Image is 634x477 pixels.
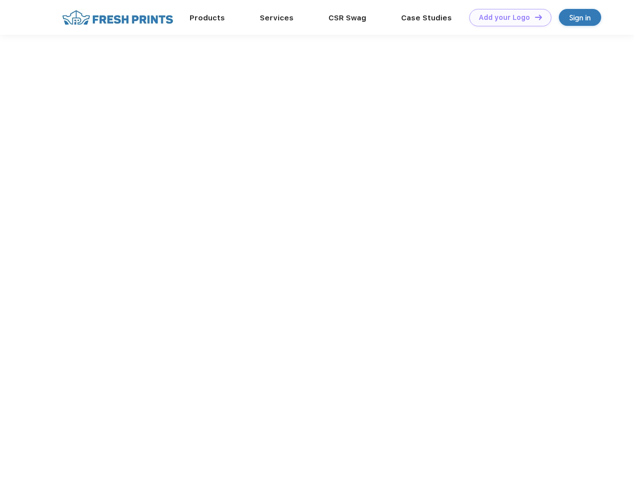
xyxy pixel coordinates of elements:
a: Products [190,13,225,22]
div: Sign in [569,12,591,23]
a: Sign in [559,9,601,26]
div: Add your Logo [479,13,530,22]
a: CSR Swag [328,13,366,22]
a: Services [260,13,294,22]
img: DT [535,14,542,20]
img: fo%20logo%202.webp [59,9,176,26]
